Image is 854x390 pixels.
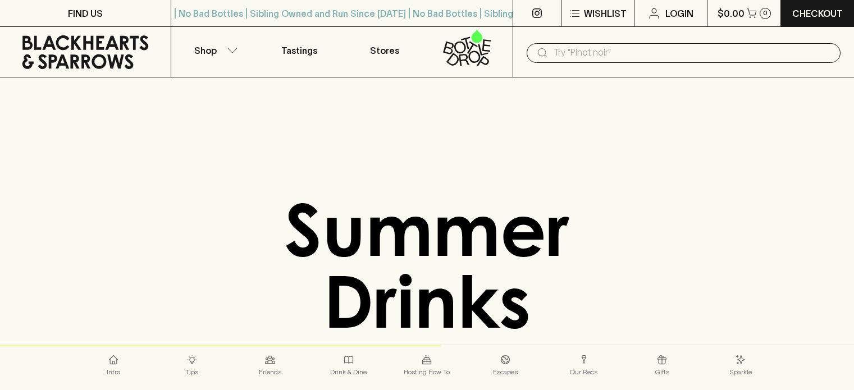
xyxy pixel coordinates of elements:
a: Stores [342,27,427,74]
span: Sparkle [729,368,752,377]
span: Summer [239,203,616,275]
a: Gifts [629,354,695,377]
span: Drink & Dine [330,368,367,377]
span: Friends [259,368,281,377]
a: Drink & Dine [316,354,381,377]
a: Tips [159,354,225,377]
a: Escapes [473,354,538,377]
p: Stores [370,44,399,57]
p: FIND US [68,7,103,20]
span: Tips [185,368,198,377]
span: Our Recs [570,368,597,377]
p: Wishlist [584,7,627,20]
p: 0 [763,10,768,16]
p: Checkout [792,7,843,20]
a: Tastings [257,27,342,74]
a: Hosting How To [395,354,460,377]
a: Intro [81,354,147,377]
span: Escapes [493,368,518,377]
p: Login [665,7,693,20]
span: Intro [107,368,120,377]
input: Try "Pinot noir" [554,44,832,62]
span: Drinks [239,275,616,347]
a: Friends [238,354,303,377]
button: Shop [171,27,257,74]
span: Hosting How To [404,368,450,377]
span: Gifts [655,368,669,377]
p: Tastings [281,44,317,57]
a: Sparkle [708,354,773,377]
a: Our Recs [551,354,616,377]
p: Shop [194,44,217,57]
p: $0.00 [718,7,745,20]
